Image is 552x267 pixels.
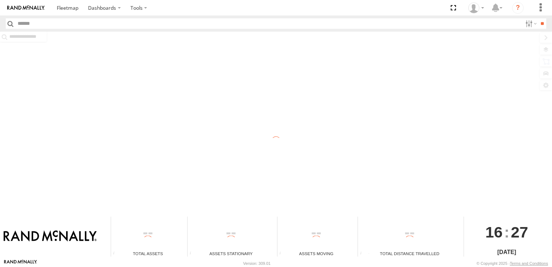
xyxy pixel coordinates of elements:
i: ? [512,2,524,14]
a: Visit our Website [4,260,37,267]
span: 16 [486,217,503,248]
div: Total Assets [111,250,185,257]
div: © Copyright 2025 - [477,261,548,266]
div: Assets Moving [277,250,355,257]
img: rand-logo.svg [7,5,45,10]
div: Version: 309.01 [243,261,271,266]
span: 27 [511,217,528,248]
div: Total number of Enabled Assets [111,251,122,257]
div: [DATE] [464,248,549,257]
img: Rand McNally [4,230,97,243]
div: Assets Stationary [188,250,274,257]
div: Total Distance Travelled [358,250,461,257]
label: Search Filter Options [523,18,538,29]
div: Total distance travelled by all assets within specified date range and applied filters [358,251,369,257]
div: Total number of assets current in transit. [277,251,288,257]
div: Total number of assets current stationary. [188,251,198,257]
a: Terms and Conditions [510,261,548,266]
div: Valeo Dash [466,3,487,13]
div: : [464,217,549,248]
